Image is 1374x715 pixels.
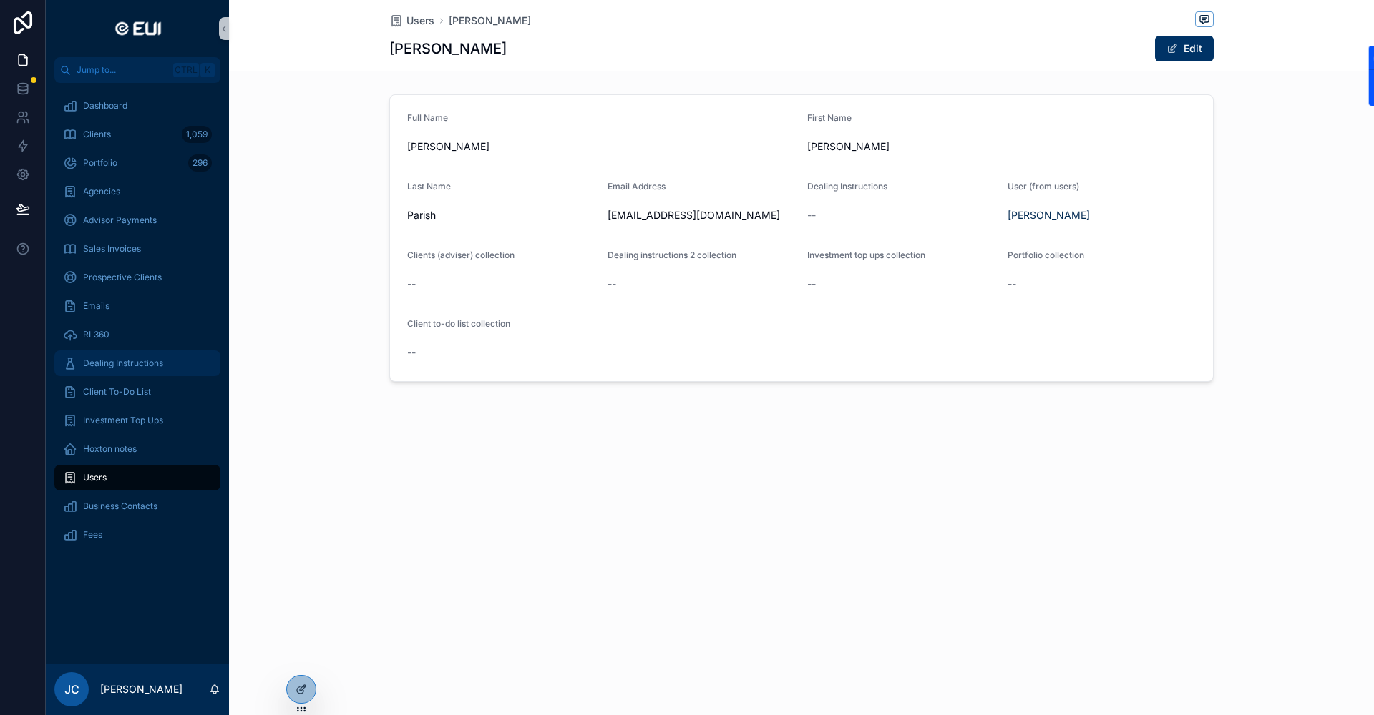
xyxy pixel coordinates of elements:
span: Clients (adviser) collection [407,250,515,260]
a: Agencies [54,179,220,204]
span: Ctrl [173,63,199,77]
button: Jump to...CtrlK [54,57,220,83]
span: Full Name [407,112,448,123]
span: [PERSON_NAME] [807,139,1196,154]
a: [PERSON_NAME] [449,14,531,28]
a: Emails [54,293,220,319]
a: Users [389,14,434,28]
span: Investment top ups collection [807,250,925,260]
a: Hoxton notes [54,436,220,462]
a: RL360 [54,322,220,347]
span: K [202,64,213,76]
span: Jump to... [77,64,167,76]
span: [PERSON_NAME] [407,139,796,154]
div: 1,059 [182,126,212,143]
span: -- [1008,277,1016,291]
span: Hoxton notes [83,443,137,455]
span: Parish [407,208,596,222]
a: Sales Invoices [54,236,220,262]
a: Prospective Clients [54,265,220,290]
span: JC [64,681,79,698]
span: [EMAIL_ADDRESS][DOMAIN_NAME] [608,208,796,222]
a: Business Contacts [54,493,220,519]
a: Portfolio296 [54,150,220,176]
h1: [PERSON_NAME] [389,39,507,59]
span: Users [406,14,434,28]
span: Email Address [608,181,666,192]
span: Portfolio [83,157,117,169]
span: -- [407,345,416,360]
div: 296 [188,154,212,172]
a: Dealing Instructions [54,350,220,376]
a: Users [54,465,220,490]
a: Investment Top Ups [54,408,220,433]
a: Advisor Payments [54,207,220,233]
span: -- [807,277,816,291]
span: Clients [83,129,111,140]
a: Clients1,059 [54,122,220,147]
span: User (from users) [1008,181,1079,192]
span: Business Contacts [83,500,157,512]
span: -- [608,277,616,291]
button: Edit [1155,36,1214,61]
a: Fees [54,522,220,548]
span: Last Name [407,181,451,192]
span: Investment Top Ups [83,415,163,426]
span: Sales Invoices [83,243,141,255]
span: First Name [807,112,852,123]
span: Emails [83,300,109,312]
span: Client to-do list collection [407,318,510,329]
span: Dashboard [83,100,127,112]
span: RL360 [83,329,109,340]
span: Dealing instructions 2 collection [608,250,736,260]
a: Client To-Do List [54,379,220,405]
a: Dashboard [54,93,220,119]
span: Advisor Payments [83,214,157,226]
span: Agencies [83,186,120,197]
span: Fees [83,529,102,541]
span: -- [407,277,416,291]
span: Dealing Instructions [807,181,887,192]
span: Dealing Instructions [83,357,163,369]
span: Prospective Clients [83,272,162,283]
span: Users [83,472,107,483]
img: App logo [109,17,165,40]
span: -- [807,208,816,222]
span: Client To-Do List [83,386,151,398]
a: [PERSON_NAME] [1008,208,1090,222]
span: Portfolio collection [1008,250,1084,260]
p: [PERSON_NAME] [100,682,182,696]
div: scrollable content [46,83,229,566]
